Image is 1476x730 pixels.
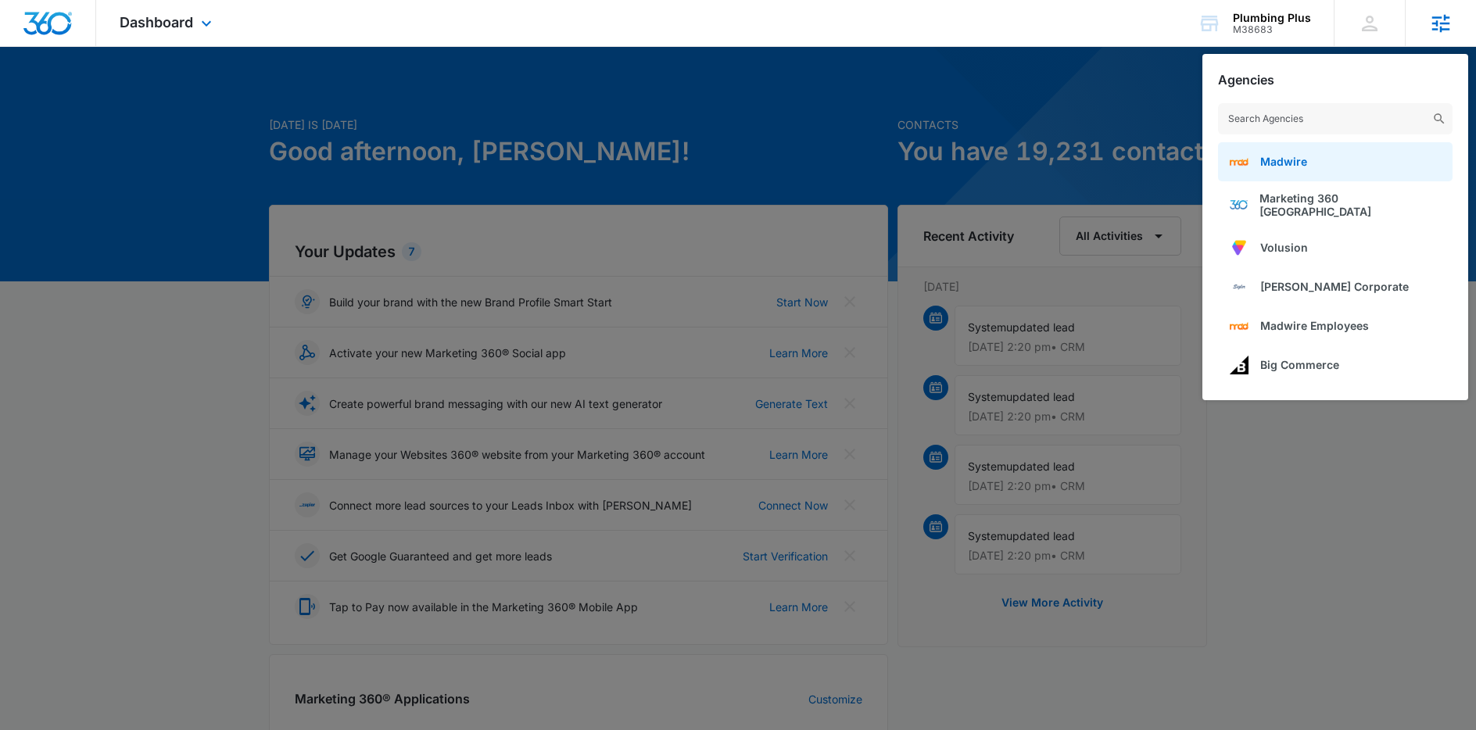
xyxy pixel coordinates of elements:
a: Volusion [1218,228,1453,267]
span: Dashboard [120,14,193,30]
span: Madwire Employees [1260,319,1369,332]
a: Madwire [1218,142,1453,181]
span: Volusion [1260,241,1308,254]
div: account id [1233,24,1311,35]
a: [PERSON_NAME] Corporate [1218,267,1453,306]
h2: Agencies [1218,73,1274,88]
span: Madwire [1260,155,1307,168]
span: Big Commerce [1260,358,1339,371]
span: [PERSON_NAME] Corporate [1260,280,1409,293]
input: Search Agencies [1218,103,1453,134]
div: account name [1233,12,1311,24]
a: Marketing 360 [GEOGRAPHIC_DATA] [1218,181,1453,228]
span: Marketing 360 [GEOGRAPHIC_DATA] [1259,191,1442,218]
a: Big Commerce [1218,345,1453,385]
a: Madwire Employees [1218,306,1453,345]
